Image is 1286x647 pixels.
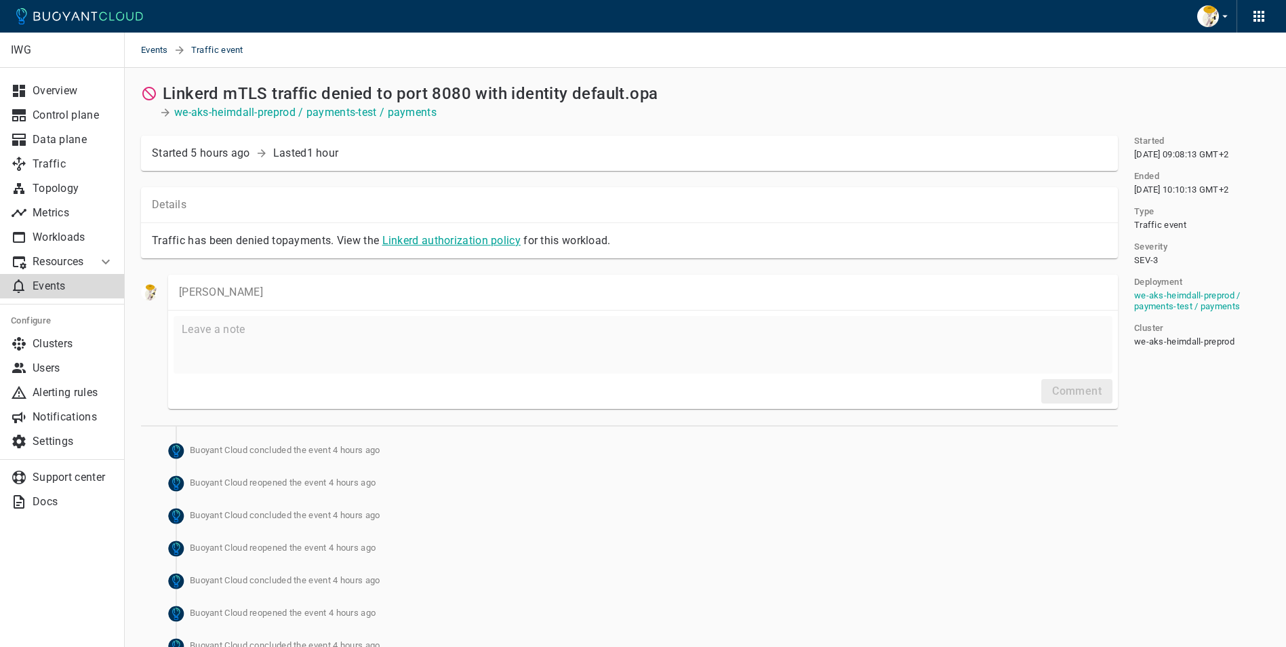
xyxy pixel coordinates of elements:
p: [PERSON_NAME] [179,286,1107,299]
h5: Severity [1134,241,1167,252]
h5: Type [1134,206,1154,217]
h2: Linkerd mTLS traffic denied to port 8080 with identity default.opa [163,84,658,103]
span: [DATE] 10:10:13 GMT+2 [1134,184,1228,195]
p: Clusters [33,337,114,351]
p: Traffic has been denied to payments . View the for this workload. [152,234,1107,248]
span: we-aks-heimdall-preprod [1134,336,1234,347]
p: Notifications [33,410,114,424]
a: Events [141,33,174,68]
p: Data plane [33,133,114,146]
span: Buoyant Cloud concluded the event [190,575,380,585]
div: Started [152,146,250,160]
p: Overview [33,84,114,98]
a: we-aks-heimdall-preprod / payments-test / payments [174,106,437,119]
p: Support center [33,471,114,484]
p: Workloads [33,231,114,244]
p: Traffic [33,157,114,171]
relative-time: 4 hours ago [333,445,380,455]
p: Metrics [33,206,114,220]
img: Shakaib Arif [1197,5,1219,27]
relative-time: 4 hours ago [333,510,380,520]
p: Users [33,361,114,375]
img: shakaib.arif@iwgplc.com [141,284,157,300]
span: Buoyant Cloud concluded the event [190,510,380,520]
h5: Configure [11,315,114,326]
relative-time: 4 hours ago [329,608,376,618]
p: Settings [33,435,114,448]
span: [DATE] 09:08:13 GMT+2 [1134,149,1228,160]
p: Docs [33,495,114,509]
relative-time: 4 hours ago [333,575,380,585]
h5: Ended [1134,171,1159,182]
p: Alerting rules [33,386,114,399]
p: Topology [33,182,114,195]
h5: Started [1134,136,1165,146]
span: Buoyant Cloud reopened the event [190,608,376,618]
p: IWG [11,43,113,57]
p: Events [33,279,114,293]
span: Buoyant Cloud reopened the event [190,543,376,553]
a: Linkerd authorization policy [382,234,521,247]
relative-time: 4 hours ago [329,543,376,553]
span: Traffic event [191,33,260,68]
a: we-aks-heimdall-preprod / payments-test / payments [1134,290,1241,311]
p: Details [152,198,1107,212]
span: SEV-3 [1134,255,1159,266]
relative-time: 4 hours ago [329,477,376,488]
span: Traffic event [1134,220,1186,231]
p: Resources [33,255,87,269]
relative-time: 5 hours ago [190,146,249,159]
p: Control plane [33,109,114,122]
h5: Deployment [1134,277,1182,288]
span: Buoyant Cloud concluded the event [190,445,380,455]
h5: Cluster [1134,323,1164,334]
p: Lasted 1 hour [273,146,339,160]
span: Buoyant Cloud reopened the event [190,477,376,488]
